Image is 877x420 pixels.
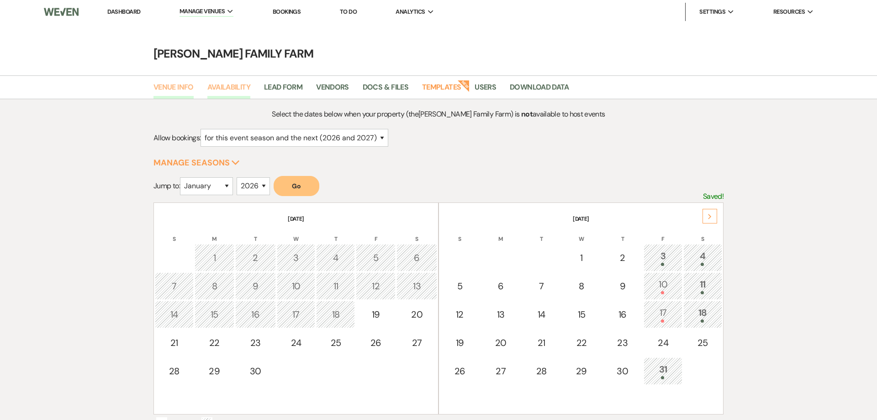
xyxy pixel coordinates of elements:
div: 17 [282,308,311,321]
div: 16 [607,308,638,321]
div: 16 [240,308,271,321]
div: 5 [445,279,475,293]
th: S [683,224,722,243]
div: 12 [361,279,391,293]
th: [DATE] [155,204,437,223]
div: 31 [649,362,677,379]
div: 13 [402,279,432,293]
a: Download Data [510,81,569,99]
div: 24 [649,336,677,350]
div: 4 [688,249,717,266]
button: Go [274,176,319,196]
div: 10 [649,277,677,294]
div: 21 [527,336,556,350]
th: M [195,224,234,243]
div: 3 [649,249,677,266]
span: Settings [699,7,725,16]
div: 13 [486,308,516,321]
div: 21 [160,336,189,350]
a: To Do [340,8,357,16]
th: W [277,224,316,243]
div: 10 [282,279,311,293]
div: 22 [567,336,597,350]
th: S [396,224,437,243]
div: 25 [321,336,350,350]
div: 5 [361,251,391,265]
strong: New [458,79,470,92]
div: 29 [567,364,597,378]
a: Availability [207,81,250,99]
th: T [235,224,276,243]
div: 28 [160,364,189,378]
div: 7 [160,279,189,293]
div: 23 [240,336,271,350]
div: 3 [282,251,311,265]
span: Allow bookings: [153,133,201,143]
a: Users [475,81,496,99]
th: T [522,224,561,243]
th: [DATE] [440,204,722,223]
div: 26 [361,336,391,350]
div: 30 [607,364,638,378]
div: 18 [321,308,350,321]
p: Saved! [703,191,724,202]
div: 9 [607,279,638,293]
div: 25 [688,336,717,350]
th: F [644,224,682,243]
span: Manage Venues [180,7,225,16]
div: 19 [445,336,475,350]
a: Vendors [316,81,349,99]
strong: not [521,109,533,119]
span: Jump to: [153,181,180,191]
a: Templates [422,81,461,99]
div: 7 [527,279,556,293]
a: Venue Info [153,81,194,99]
div: 27 [402,336,432,350]
button: Manage Seasons [153,159,240,167]
div: 26 [445,364,475,378]
div: 6 [486,279,516,293]
div: 27 [486,364,516,378]
span: Analytics [396,7,425,16]
div: 28 [527,364,556,378]
div: 29 [200,364,229,378]
div: 19 [361,308,391,321]
th: M [481,224,521,243]
th: S [155,224,194,243]
div: 17 [649,306,677,323]
div: 14 [160,308,189,321]
div: 20 [402,308,432,321]
div: 12 [445,308,475,321]
div: 15 [567,308,597,321]
div: 22 [200,336,229,350]
p: Select the dates below when your property (the [PERSON_NAME] Family Farm ) is available to host e... [225,108,652,120]
div: 9 [240,279,271,293]
th: W [562,224,602,243]
div: 8 [567,279,597,293]
a: Dashboard [107,8,140,16]
div: 15 [200,308,229,321]
span: Resources [773,7,805,16]
a: Lead Form [264,81,302,99]
a: Docs & Files [363,81,408,99]
div: 24 [282,336,311,350]
div: 18 [688,306,717,323]
div: 20 [486,336,516,350]
div: 23 [607,336,638,350]
div: 2 [607,251,638,265]
img: Weven Logo [44,2,79,21]
div: 11 [321,279,350,293]
th: T [316,224,355,243]
div: 6 [402,251,432,265]
th: T [602,224,643,243]
div: 1 [567,251,597,265]
th: S [440,224,480,243]
div: 30 [240,364,271,378]
div: 11 [688,277,717,294]
div: 2 [240,251,271,265]
h4: [PERSON_NAME] Family Farm [110,46,767,62]
a: Bookings [273,8,301,16]
div: 8 [200,279,229,293]
div: 1 [200,251,229,265]
th: F [356,224,396,243]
